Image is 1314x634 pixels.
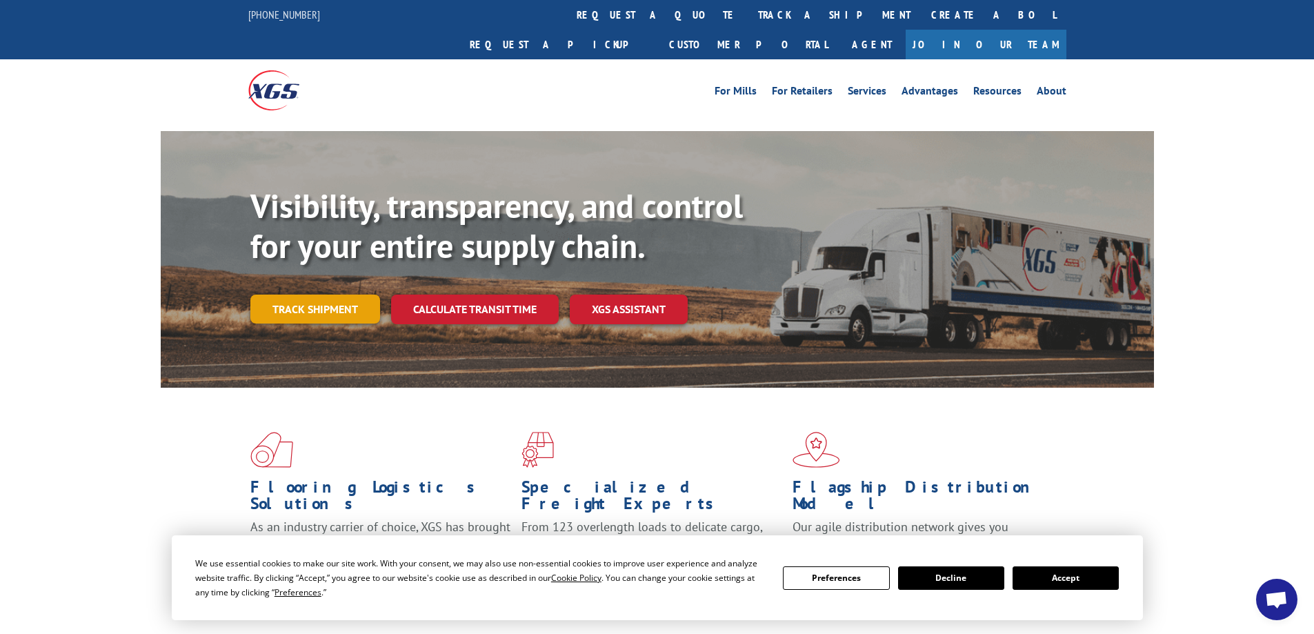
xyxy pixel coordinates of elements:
a: Join Our Team [906,30,1066,59]
span: Cookie Policy [551,572,601,584]
button: Preferences [783,566,889,590]
a: Advantages [902,86,958,101]
div: We use essential cookies to make our site work. With your consent, we may also use non-essential ... [195,556,766,600]
h1: Flooring Logistics Solutions [250,479,511,519]
div: Cookie Consent Prompt [172,535,1143,620]
a: Open chat [1256,579,1297,620]
a: Services [848,86,886,101]
a: Customer Portal [659,30,838,59]
p: From 123 overlength loads to delicate cargo, our experienced staff knows the best way to move you... [521,519,782,580]
a: Track shipment [250,295,380,324]
a: For Mills [715,86,757,101]
h1: Specialized Freight Experts [521,479,782,519]
a: Agent [838,30,906,59]
img: xgs-icon-flagship-distribution-model-red [793,432,840,468]
a: Calculate transit time [391,295,559,324]
img: xgs-icon-focused-on-flooring-red [521,432,554,468]
a: Request a pickup [459,30,659,59]
b: Visibility, transparency, and control for your entire supply chain. [250,184,743,267]
a: For Retailers [772,86,833,101]
a: Resources [973,86,1022,101]
button: Accept [1013,566,1119,590]
img: xgs-icon-total-supply-chain-intelligence-red [250,432,293,468]
span: Preferences [275,586,321,598]
h1: Flagship Distribution Model [793,479,1053,519]
button: Decline [898,566,1004,590]
a: XGS ASSISTANT [570,295,688,324]
span: Our agile distribution network gives you nationwide inventory management on demand. [793,519,1046,551]
a: About [1037,86,1066,101]
span: As an industry carrier of choice, XGS has brought innovation and dedication to flooring logistics... [250,519,510,568]
a: [PHONE_NUMBER] [248,8,320,21]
